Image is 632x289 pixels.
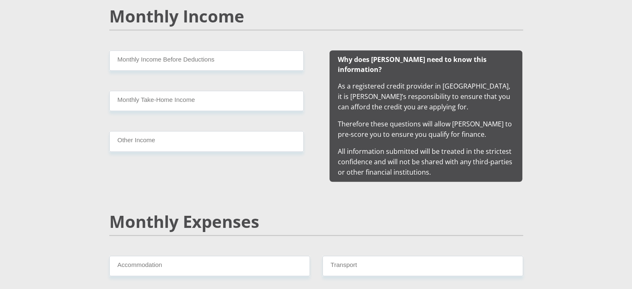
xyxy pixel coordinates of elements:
[109,50,304,71] input: Monthly Income Before Deductions
[109,212,523,232] h2: Monthly Expenses
[322,256,523,276] input: Expenses - Transport
[109,91,304,111] input: Monthly Take Home Income
[109,256,310,276] input: Expenses - Accommodation
[109,131,304,151] input: Other Income
[338,54,514,177] span: As a registered credit provider in [GEOGRAPHIC_DATA], it is [PERSON_NAME]’s responsibility to ens...
[109,6,523,26] h2: Monthly Income
[338,55,487,74] b: Why does [PERSON_NAME] need to know this information?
